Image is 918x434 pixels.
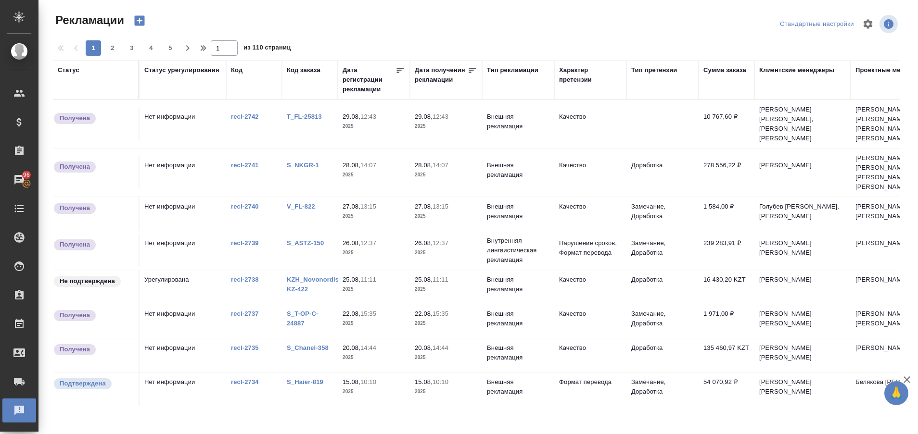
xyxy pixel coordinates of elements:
[415,65,468,85] div: Дата получения рекламации
[243,42,291,56] span: из 110 страниц
[231,239,259,247] a: recl-2739
[231,203,259,210] a: recl-2740
[433,378,448,385] p: 10:10
[482,231,554,270] td: Внутренняя лингвистическая рекламация
[60,276,115,286] p: Не подтверждена
[343,122,405,131] p: 2025
[754,270,851,304] td: [PERSON_NAME]
[343,310,360,317] p: 22.08,
[433,161,448,169] p: 14:07
[163,43,178,53] span: 5
[884,381,908,405] button: 🙏
[287,344,329,351] a: S_Chanel-358
[124,43,140,53] span: 3
[754,372,851,406] td: [PERSON_NAME] [PERSON_NAME]
[415,211,477,221] p: 2025
[343,113,360,120] p: 29.08,
[482,107,554,141] td: Внешняя рекламация
[287,203,315,210] a: V_FL-822
[754,156,851,189] td: [PERSON_NAME]
[287,161,319,169] a: S_NKGR-1
[163,40,178,56] button: 5
[287,310,319,327] a: S_T-OP-C-24887
[559,65,622,85] div: Характер претензии
[360,276,376,283] p: 11:11
[144,65,219,75] div: Статус урегулирования
[699,304,754,338] td: 1 971,00 ₽
[360,239,376,247] p: 12:37
[415,170,477,180] p: 2025
[415,310,433,317] p: 22.08,
[631,65,677,75] div: Тип претензии
[699,270,754,304] td: 16 430,20 KZT
[231,378,259,385] a: recl-2734
[482,270,554,304] td: Внешняя рекламация
[433,203,448,210] p: 13:15
[343,170,405,180] p: 2025
[415,276,433,283] p: 25.08,
[143,43,159,53] span: 4
[433,113,448,120] p: 12:43
[856,12,880,36] span: Настроить таблицу
[231,276,259,283] a: recl-2738
[360,161,376,169] p: 14:07
[58,65,79,75] div: Статус
[140,234,226,267] td: Нет информации
[343,285,405,294] p: 2025
[60,310,90,320] p: Получена
[128,12,151,29] button: Создать
[626,338,699,372] td: Доработка
[343,211,405,221] p: 2025
[360,310,376,317] p: 15:35
[415,122,477,131] p: 2025
[343,248,405,258] p: 2025
[60,113,90,123] p: Получена
[231,344,259,351] a: recl-2735
[60,240,90,249] p: Получена
[124,40,140,56] button: 3
[703,65,746,75] div: Сумма заказа
[759,65,834,75] div: Клиентские менеджеры
[415,378,433,385] p: 15.08,
[433,344,448,351] p: 14:44
[554,107,626,141] td: Качество
[482,338,554,372] td: Внешняя рекламация
[287,239,324,247] a: S_ASTZ-150
[487,65,538,75] div: Тип рекламации
[343,319,405,328] p: 2025
[343,353,405,362] p: 2025
[140,107,226,141] td: Нет информации
[554,156,626,189] td: Качество
[433,310,448,317] p: 15:35
[140,197,226,231] td: Нет информации
[626,304,699,338] td: Замечание, Доработка
[778,17,856,32] div: split button
[287,378,323,385] a: S_Haier-819
[360,344,376,351] p: 14:44
[754,197,851,231] td: Голубев [PERSON_NAME], [PERSON_NAME]
[626,270,699,304] td: Доработка
[699,372,754,406] td: 54 070,92 ₽
[343,203,360,210] p: 27.08,
[482,156,554,189] td: Внешняя рекламация
[140,270,226,304] td: Урегулирована
[554,372,626,406] td: Формат перевода
[105,43,120,53] span: 2
[360,113,376,120] p: 12:43
[140,372,226,406] td: Нет информации
[554,304,626,338] td: Качество
[231,310,259,317] a: recl-2737
[415,353,477,362] p: 2025
[754,234,851,267] td: [PERSON_NAME] [PERSON_NAME]
[699,197,754,231] td: 1 584,00 ₽
[699,156,754,189] td: 278 556,22 ₽
[415,239,433,247] p: 26.08,
[554,270,626,304] td: Качество
[143,40,159,56] button: 4
[2,168,36,192] a: 96
[880,15,900,33] span: Посмотреть информацию
[60,162,90,172] p: Получена
[699,338,754,372] td: 135 460,97 KZT
[415,285,477,294] p: 2025
[140,304,226,338] td: Нет информации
